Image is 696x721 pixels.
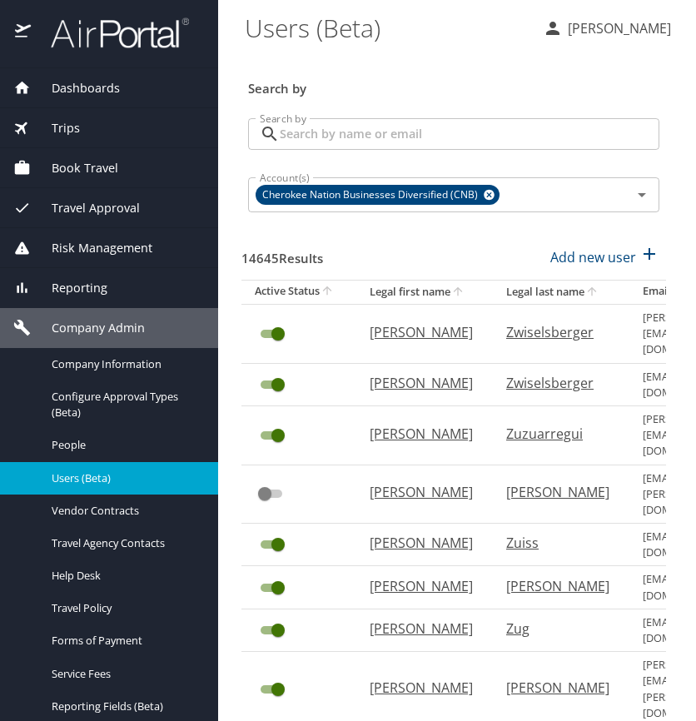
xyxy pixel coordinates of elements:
h1: Users (Beta) [245,2,529,53]
span: Reporting [31,279,107,297]
p: [PERSON_NAME] [506,576,609,596]
span: Travel Agency Contacts [52,535,198,551]
p: Zug [506,619,609,639]
span: Dashboards [31,79,120,97]
span: Travel Policy [52,600,198,616]
span: Risk Management [31,239,152,257]
button: sort [320,284,336,300]
div: Cherokee Nation Businesses Diversified (CNB) [256,185,500,205]
p: Zuiss [506,533,609,553]
span: Configure Approval Types (Beta) [52,389,198,420]
button: sort [450,285,467,301]
button: Add new user [544,239,666,276]
span: Help Desk [52,568,198,584]
p: Zwiselsberger [506,322,609,342]
p: Zuzuarregui [506,424,609,444]
p: [PERSON_NAME] [370,424,473,444]
p: [PERSON_NAME] [370,533,473,553]
p: Zwiselsberger [506,373,609,393]
th: Active Status [241,280,356,304]
input: Search by name or email [280,118,659,150]
span: People [52,437,198,453]
img: airportal-logo.png [32,17,189,49]
img: icon-airportal.png [15,17,32,49]
button: sort [584,285,601,301]
th: Legal last name [493,280,629,304]
p: [PERSON_NAME] [370,678,473,698]
p: [PERSON_NAME] [506,482,609,502]
p: [PERSON_NAME] [370,619,473,639]
p: [PERSON_NAME] [506,678,609,698]
th: Legal first name [356,280,493,304]
p: Add new user [550,247,636,267]
span: Service Fees [52,666,198,682]
span: Company Admin [31,319,145,337]
p: [PERSON_NAME] [370,482,473,502]
h3: 14645 Results [241,239,323,268]
span: Cherokee Nation Businesses Diversified (CNB) [256,186,488,204]
span: Trips [31,119,80,137]
p: [PERSON_NAME] [563,18,671,38]
p: [PERSON_NAME] [370,576,473,596]
p: [PERSON_NAME] [370,373,473,393]
button: [PERSON_NAME] [536,13,678,43]
span: Book Travel [31,159,118,177]
p: [PERSON_NAME] [370,322,473,342]
span: Company Information [52,356,198,372]
span: Travel Approval [31,199,140,217]
span: Users (Beta) [52,470,198,486]
button: Open [630,183,654,206]
h3: Search by [248,69,659,98]
span: Vendor Contracts [52,503,198,519]
span: Reporting Fields (Beta) [52,699,198,714]
span: Forms of Payment [52,633,198,649]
